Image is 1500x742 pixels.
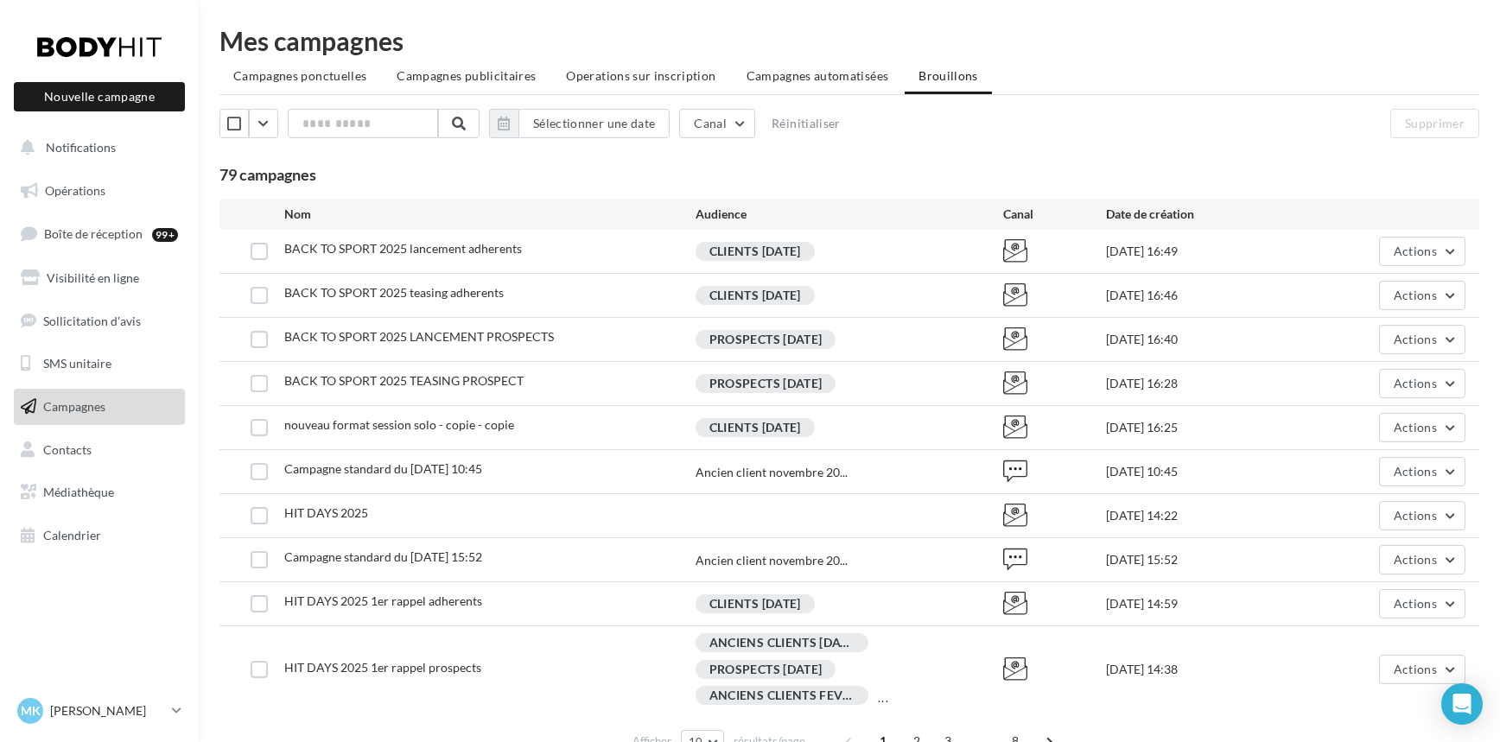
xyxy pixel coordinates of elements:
span: Actions [1394,662,1437,676]
div: ANCIENS CLIENTS [DATE] [696,633,868,652]
span: Sollicitation d'avis [43,313,141,327]
span: Ancien client novembre 20... [696,552,848,569]
button: Actions [1379,655,1465,684]
a: Médiathèque [10,474,188,511]
div: [DATE] 16:25 [1106,419,1312,436]
div: [DATE] 16:40 [1106,331,1312,348]
button: Sélectionner une date [518,109,670,138]
div: CLIENTS [DATE] [696,594,815,613]
span: Médiathèque [43,485,114,499]
span: BACK TO SPORT 2025 lancement adherents [284,241,522,256]
p: [PERSON_NAME] [50,702,165,720]
button: Canal [679,109,755,138]
span: Actions [1394,332,1437,346]
span: Campagnes ponctuelles [233,68,366,83]
button: Actions [1379,413,1465,442]
button: Actions [1379,325,1465,354]
span: Campagnes automatisées [747,68,889,83]
div: PROSPECTS [DATE] [696,660,836,679]
div: PROSPECTS [DATE] [696,374,836,393]
span: HIT DAYS 2025 1er rappel prospects [284,660,481,675]
button: Sélectionner une date [489,109,670,138]
span: MK [21,702,41,720]
div: CLIENTS [DATE] [696,242,815,261]
span: Actions [1394,244,1437,258]
span: Actions [1394,508,1437,523]
span: Campagnes publicitaires [397,68,536,83]
button: Actions [1379,545,1465,574]
span: Boîte de réception [44,226,143,241]
button: Nouvelle campagne [14,82,185,111]
a: Boîte de réception99+ [10,215,188,252]
button: Actions [1379,237,1465,266]
div: 99+ [152,228,178,242]
span: Campagnes [43,399,105,414]
div: CLIENTS [DATE] [696,418,815,437]
div: PROSPECTS [DATE] [696,330,836,349]
span: Notifications [46,140,116,155]
span: BACK TO SPORT 2025 teasing adherents [284,285,504,300]
div: ANCIENS CLIENTS FEVRIER 2025 [696,686,868,705]
a: MK [PERSON_NAME] [14,694,185,727]
span: SMS unitaire [43,356,111,371]
span: 79 campagnes [219,165,316,184]
span: Actions [1394,288,1437,302]
button: Notifications [10,130,181,166]
a: Visibilité en ligne [10,260,188,296]
div: [DATE] 16:49 [1106,243,1312,260]
div: [DATE] 10:45 [1106,463,1312,480]
div: Mes campagnes [219,28,1479,54]
div: [DATE] 16:28 [1106,375,1312,392]
span: BACK TO SPORT 2025 LANCEMENT PROSPECTS [284,329,554,344]
span: Ancien client novembre 20... [696,464,848,481]
a: SMS unitaire [10,346,188,382]
button: Actions [1379,501,1465,530]
span: nouveau format session solo - copie - copie [284,417,514,432]
span: Campagne standard du 17-06-2025 10:45 [284,461,482,476]
button: Réinitialiser [765,113,848,134]
div: CLIENTS [DATE] [696,286,815,305]
div: [DATE] 14:38 [1106,661,1312,678]
span: Opérations [45,183,105,198]
div: Nom [284,206,695,223]
span: Operations sur inscription [566,68,715,83]
span: Calendrier [43,528,101,542]
span: Actions [1394,552,1437,567]
div: [DATE] 14:22 [1106,507,1312,524]
div: Audience [696,206,1004,223]
button: Actions [1379,457,1465,486]
span: Contacts [43,442,92,457]
span: Actions [1394,464,1437,479]
div: [DATE] 16:46 [1106,287,1312,304]
button: Supprimer [1390,109,1479,138]
span: Actions [1394,596,1437,611]
span: HIT DAYS 2025 1er rappel adherents [284,593,482,608]
div: Open Intercom Messenger [1441,683,1483,725]
a: Calendrier [10,517,188,554]
button: Actions [1379,589,1465,618]
span: BACK TO SPORT 2025 TEASING PROSPECT [284,373,524,388]
a: Opérations [10,173,188,209]
a: Campagnes [10,389,188,425]
span: Actions [1394,420,1437,434]
div: Date de création [1106,206,1312,223]
span: HIT DAYS 2025 [284,505,368,520]
button: Actions [1379,281,1465,310]
div: ... [878,689,889,707]
span: Visibilité en ligne [47,270,139,285]
div: [DATE] 14:59 [1106,595,1312,612]
span: Campagne standard du 06-06-2025 15:52 [284,549,482,564]
div: Canal [1003,206,1106,223]
button: Actions [1379,369,1465,398]
a: Contacts [10,432,188,468]
div: [DATE] 15:52 [1106,551,1312,568]
span: Actions [1394,376,1437,390]
a: Sollicitation d'avis [10,303,188,339]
